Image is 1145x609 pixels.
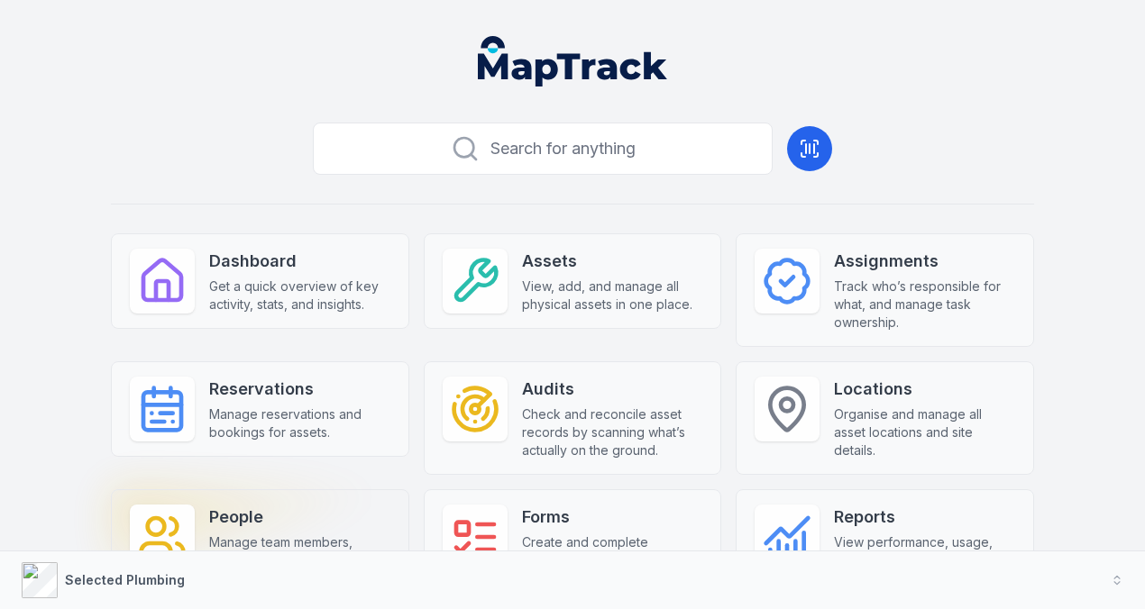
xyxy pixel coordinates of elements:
[424,233,722,329] a: AssetsView, add, and manage all physical assets in one place.
[209,405,390,441] span: Manage reservations and bookings for assets.
[209,533,390,587] span: Manage team members, contractors, and personnel access.
[111,489,409,603] a: PeopleManage team members, contractors, and personnel access.
[424,489,722,603] a: FormsCreate and complete checklists, inspections, and custom forms.
[209,249,390,274] strong: Dashboard
[209,277,390,314] span: Get a quick overview of key activity, stats, and insights.
[111,233,409,329] a: DashboardGet a quick overview of key activity, stats, and insights.
[522,405,703,459] span: Check and reconcile asset records by scanning what’s actually on the ground.
[522,277,703,314] span: View, add, and manage all physical assets in one place.
[522,533,703,587] span: Create and complete checklists, inspections, and custom forms.
[834,249,1015,274] strong: Assignments
[424,361,722,475] a: AuditsCheck and reconcile asset records by scanning what’s actually on the ground.
[736,489,1034,585] a: ReportsView performance, usage, and compliance reports.
[736,233,1034,347] a: AssignmentsTrack who’s responsible for what, and manage task ownership.
[313,123,773,175] button: Search for anything
[111,361,409,457] a: ReservationsManage reservations and bookings for assets.
[834,504,1015,530] strong: Reports
[490,136,636,161] span: Search for anything
[834,377,1015,402] strong: Locations
[834,533,1015,569] span: View performance, usage, and compliance reports.
[834,277,1015,332] span: Track who’s responsible for what, and manage task ownership.
[522,377,703,402] strong: Audits
[834,405,1015,459] span: Organise and manage all asset locations and site details.
[65,572,185,587] strong: Selected Plumbing
[449,36,696,86] nav: Global
[522,249,703,274] strong: Assets
[736,361,1034,475] a: LocationsOrganise and manage all asset locations and site details.
[522,504,703,530] strong: Forms
[209,504,390,530] strong: People
[209,377,390,402] strong: Reservations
